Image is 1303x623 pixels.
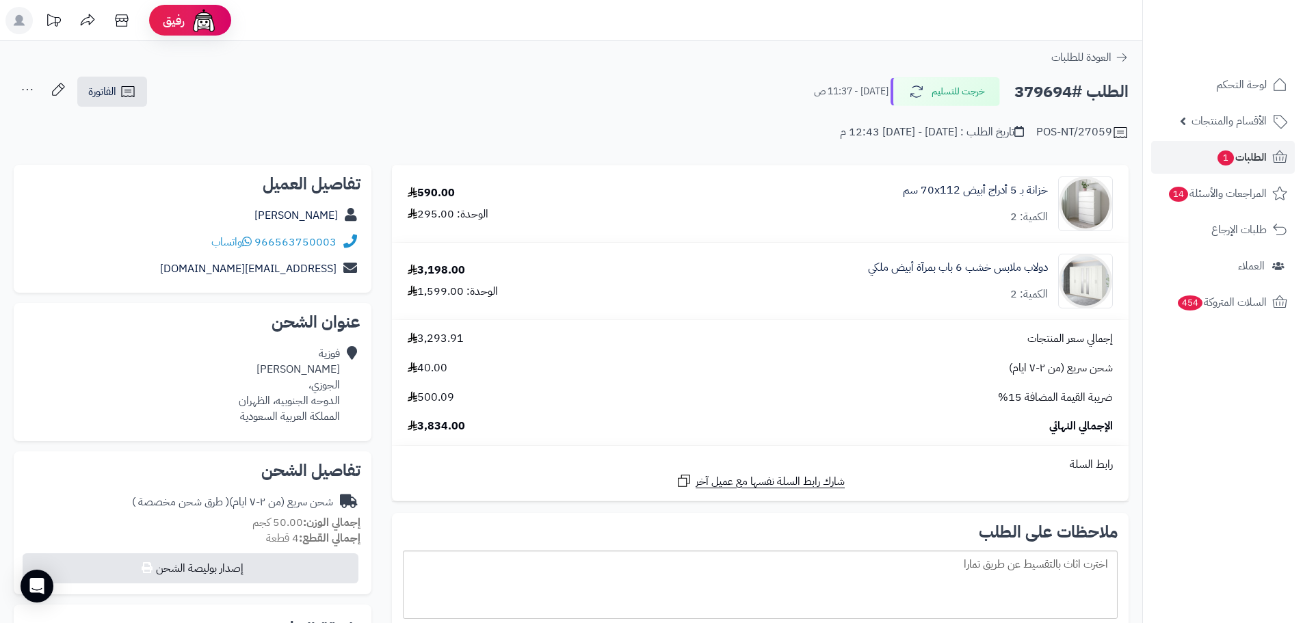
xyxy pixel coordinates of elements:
span: الطلبات [1216,148,1267,167]
div: 3,198.00 [408,263,465,278]
small: 4 قطعة [266,530,360,546]
a: المراجعات والأسئلة14 [1151,177,1295,210]
span: شحن سريع (من ٢-٧ ايام) [1009,360,1113,376]
div: فوزية [PERSON_NAME] الجوزي، الدوحه الجنوبيه، الظهران المملكة العربية السعودية [239,346,340,424]
a: [PERSON_NAME] [254,207,338,224]
a: 966563750003 [254,234,337,250]
img: 1747726680-1724661648237-1702540482953-8486464545656-90x90.jpg [1059,176,1112,231]
h2: عنوان الشحن [25,314,360,330]
span: ضريبة القيمة المضافة 15% [998,390,1113,406]
a: واتساب [211,234,252,250]
a: السلات المتروكة454 [1151,286,1295,319]
span: 40.00 [408,360,447,376]
a: طلبات الإرجاع [1151,213,1295,246]
div: الكمية: 2 [1010,287,1048,302]
span: الإجمالي النهائي [1049,419,1113,434]
div: اخترت اثاث بالتقسيط عن طريق تمارا [403,551,1118,619]
div: 590.00 [408,185,455,201]
span: إجمالي سعر المنتجات [1027,331,1113,347]
a: الفاتورة [77,77,147,107]
a: [EMAIL_ADDRESS][DOMAIN_NAME] [160,261,337,277]
span: العملاء [1238,256,1265,276]
a: الطلبات1 [1151,141,1295,174]
span: طلبات الإرجاع [1211,220,1267,239]
span: 500.09 [408,390,454,406]
img: logo-2.png [1210,29,1290,57]
span: 1 [1218,150,1235,166]
div: تاريخ الطلب : [DATE] - [DATE] 12:43 م [840,124,1024,140]
span: 3,293.91 [408,331,464,347]
span: 454 [1177,295,1202,311]
button: خرجت للتسليم [891,77,1000,106]
h2: تفاصيل الشحن [25,462,360,479]
span: 3,834.00 [408,419,465,434]
span: لوحة التحكم [1216,75,1267,94]
button: إصدار بوليصة الشحن [23,553,358,583]
a: لوحة التحكم [1151,68,1295,101]
h2: ملاحظات على الطلب [403,524,1118,540]
img: ai-face.png [190,7,218,34]
a: تحديثات المنصة [36,7,70,38]
div: رابط السلة [397,457,1123,473]
span: العودة للطلبات [1051,49,1111,66]
img: 1733065410-1-90x90.jpg [1059,254,1112,308]
span: ( طرق شحن مخصصة ) [132,494,229,510]
span: شارك رابط السلة نفسها مع عميل آخر [696,474,845,490]
div: Open Intercom Messenger [21,570,53,602]
span: السلات المتروكة [1176,293,1267,312]
strong: إجمالي القطع: [299,530,360,546]
h2: الطلب #379694 [1014,78,1129,106]
a: دولاب ملابس خشب 6 باب بمرآة أبيض ملكي [868,260,1048,276]
strong: إجمالي الوزن: [303,514,360,531]
small: [DATE] - 11:37 ص [814,85,889,98]
a: شارك رابط السلة نفسها مع عميل آخر [676,473,845,490]
span: الفاتورة [88,83,116,100]
span: المراجعات والأسئلة [1168,184,1267,203]
a: العملاء [1151,250,1295,282]
div: POS-NT/27059 [1036,124,1129,141]
small: 50.00 كجم [252,514,360,531]
span: رفيق [163,12,185,29]
div: شحن سريع (من ٢-٧ ايام) [132,494,333,510]
div: الكمية: 2 [1010,209,1048,225]
h2: تفاصيل العميل [25,176,360,192]
span: 14 [1168,187,1188,202]
span: الأقسام والمنتجات [1192,111,1267,131]
a: خزانة بـ 5 أدراج أبيض ‎70x112 سم‏ [903,183,1048,198]
a: العودة للطلبات [1051,49,1129,66]
div: الوحدة: 1,599.00 [408,284,498,300]
div: الوحدة: 295.00 [408,207,488,222]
